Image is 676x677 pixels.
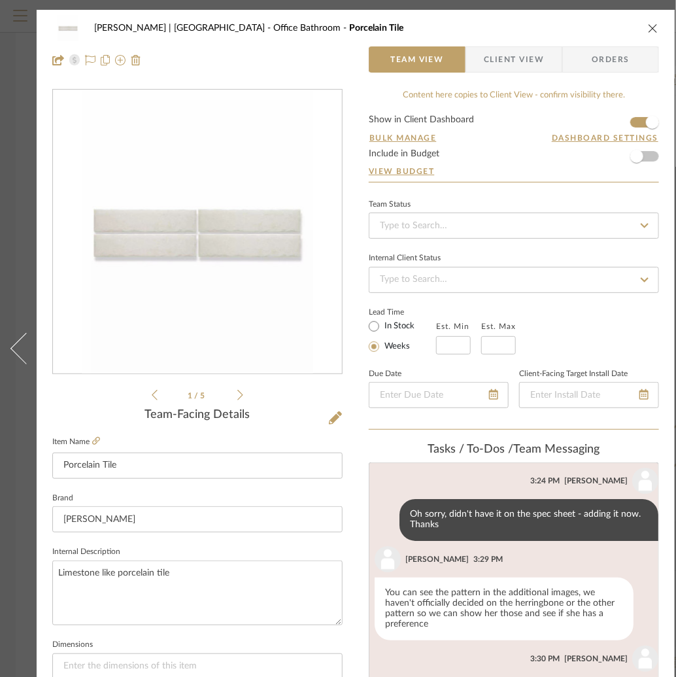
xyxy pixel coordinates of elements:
label: Est. Min [436,322,469,331]
label: Item Name [52,436,100,447]
span: [PERSON_NAME] | [GEOGRAPHIC_DATA] [94,24,273,33]
label: Internal Description [52,549,120,555]
div: Content here copies to Client View - confirm visibility there. [369,89,659,102]
div: Oh sorry, didn't have it on the spec sheet - adding it now. Thanks [399,499,658,541]
div: [PERSON_NAME] [564,475,628,487]
label: In Stock [382,321,414,332]
input: Enter Brand [52,506,343,532]
div: 0 [53,90,342,374]
input: Enter Due Date [369,382,509,408]
div: Internal Client Status [369,255,441,262]
label: Lead Time [369,306,436,318]
div: Team-Facing Details [52,408,343,423]
input: Type to Search… [369,213,659,239]
input: Enter Install Date [519,382,659,408]
button: close [647,22,659,34]
span: Tasks / To-Dos / [428,443,514,455]
img: 3ca54980-c4b6-4f89-b33f-6067ddb52717_436x436.jpg [82,90,314,374]
label: Weeks [382,341,410,353]
input: Enter Item Name [52,453,343,479]
span: Client View [484,46,544,73]
img: Remove from project [131,55,141,65]
div: [PERSON_NAME] [405,553,469,565]
div: Team Status [369,201,411,208]
div: 3:30 PM [530,653,560,665]
label: Est. Max [481,322,516,331]
span: / [195,392,201,400]
mat-radio-group: Select item type [369,318,436,355]
span: Porcelain Tile [349,24,403,33]
div: 3:24 PM [530,475,560,487]
div: 3:29 PM [473,553,503,565]
span: 5 [201,392,207,400]
div: [PERSON_NAME] [564,653,628,665]
button: Dashboard Settings [551,132,659,144]
span: 1 [188,392,195,400]
label: Dimensions [52,642,93,648]
span: Orders [577,46,644,73]
div: You can see the pattern in the additional images, we haven't officially decided on the herringbon... [375,578,634,640]
span: Office Bathroom [273,24,349,33]
button: Bulk Manage [369,132,437,144]
img: user_avatar.png [632,646,658,672]
img: 3ca54980-c4b6-4f89-b33f-6067ddb52717_48x40.jpg [52,15,84,41]
label: Due Date [369,371,401,377]
span: Team View [390,46,444,73]
label: Brand [52,495,73,502]
label: Client-Facing Target Install Date [519,371,628,377]
input: Type to Search… [369,267,659,293]
div: team Messaging [369,443,659,457]
img: user_avatar.png [632,468,658,494]
img: user_avatar.png [375,546,401,572]
a: View Budget [369,166,659,177]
